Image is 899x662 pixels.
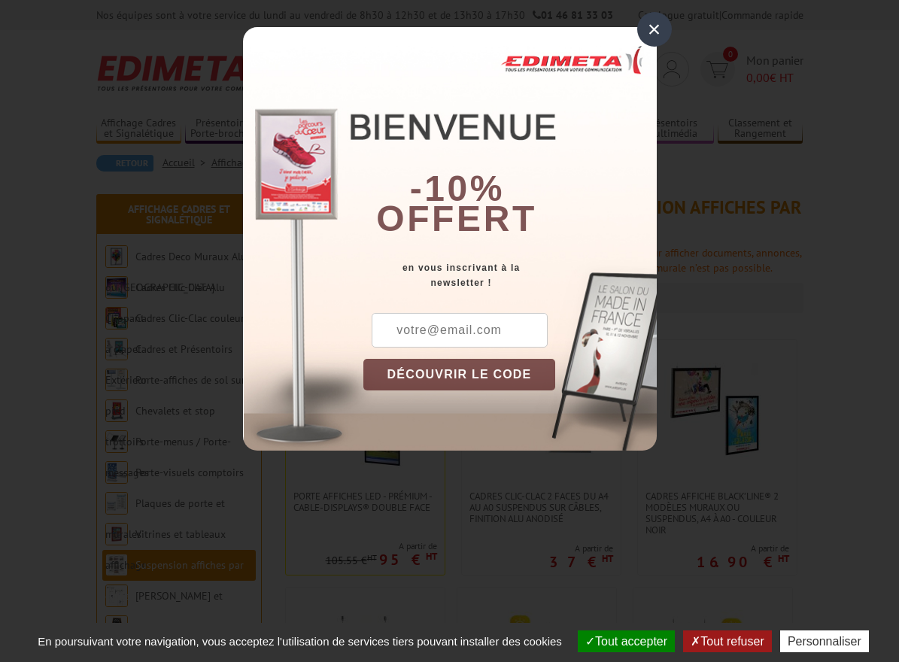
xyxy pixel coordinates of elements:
[637,12,672,47] div: ×
[780,630,869,652] button: Personnaliser (fenêtre modale)
[372,313,548,348] input: votre@email.com
[683,630,771,652] button: Tout refuser
[30,635,569,648] span: En poursuivant votre navigation, vous acceptez l'utilisation de services tiers pouvant installer ...
[578,630,675,652] button: Tout accepter
[363,260,657,290] div: en vous inscrivant à la newsletter !
[410,169,505,208] b: -10%
[376,199,537,238] font: offert
[363,359,556,390] button: DÉCOUVRIR LE CODE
